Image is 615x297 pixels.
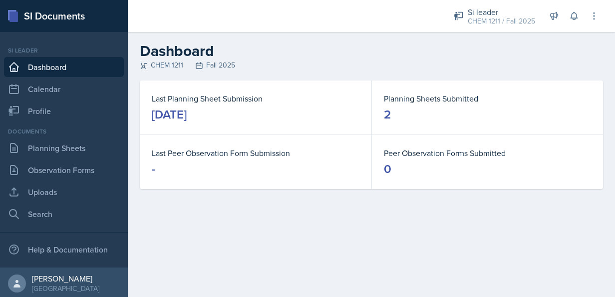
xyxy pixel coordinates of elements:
[152,147,359,159] dt: Last Peer Observation Form Submission
[152,106,187,122] div: [DATE]
[384,92,591,104] dt: Planning Sheets Submitted
[4,182,124,202] a: Uploads
[384,106,391,122] div: 2
[4,204,124,224] a: Search
[384,147,591,159] dt: Peer Observation Forms Submitted
[140,60,603,70] div: CHEM 1211 Fall 2025
[4,239,124,259] div: Help & Documentation
[4,46,124,55] div: Si leader
[152,161,155,177] div: -
[468,16,535,26] div: CHEM 1211 / Fall 2025
[4,57,124,77] a: Dashboard
[4,101,124,121] a: Profile
[32,283,99,293] div: [GEOGRAPHIC_DATA]
[152,92,359,104] dt: Last Planning Sheet Submission
[4,79,124,99] a: Calendar
[4,160,124,180] a: Observation Forms
[468,6,535,18] div: Si leader
[4,138,124,158] a: Planning Sheets
[32,273,99,283] div: [PERSON_NAME]
[140,42,603,60] h2: Dashboard
[384,161,391,177] div: 0
[4,127,124,136] div: Documents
